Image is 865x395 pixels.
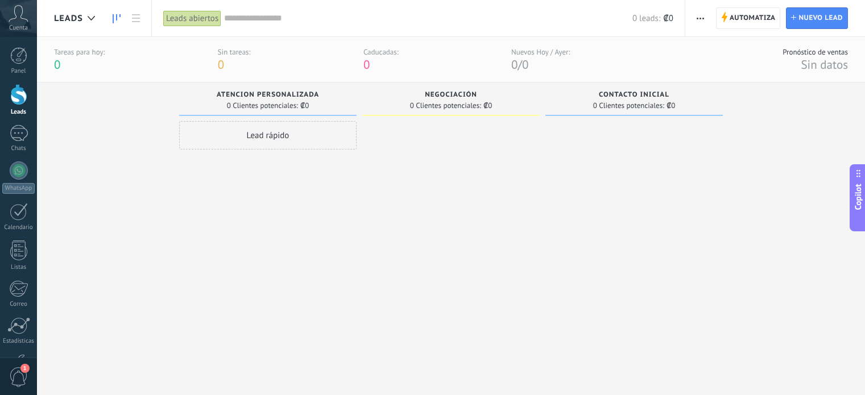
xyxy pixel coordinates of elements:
[2,301,35,308] div: Correo
[663,13,673,24] span: ₡0
[218,47,251,57] div: Sin tareas:
[54,57,60,72] span: 0
[54,13,83,24] span: Leads
[163,10,221,27] div: Leads abiertos
[410,102,481,109] span: 0 Clientes potenciales:
[692,7,709,29] button: Más
[511,47,570,57] div: Nuevos Hoy / Ayer:
[368,91,534,101] div: Negociación
[217,91,319,99] span: ATENCION PERSONALIZADA
[551,91,717,101] div: Contacto inicial
[511,57,518,72] span: 0
[2,264,35,271] div: Listas
[363,57,370,72] span: 0
[218,57,224,72] span: 0
[2,338,35,345] div: Estadísticas
[730,8,776,28] span: Automatiza
[300,102,309,109] span: ₡0
[2,224,35,231] div: Calendario
[632,13,660,24] span: 0 leads:
[107,7,126,30] a: Leads
[522,57,528,72] span: 0
[2,68,35,75] div: Panel
[599,91,669,99] span: Contacto inicial
[786,7,848,29] a: Nuevo lead
[716,7,781,29] a: Automatiza
[185,91,351,101] div: ATENCION PERSONALIZADA
[363,47,399,57] div: Caducadas:
[801,57,848,72] span: Sin datos
[227,102,298,109] span: 0 Clientes potenciales:
[2,183,35,194] div: WhatsApp
[20,364,30,373] span: 1
[425,91,477,99] span: Negociación
[593,102,664,109] span: 0 Clientes potenciales:
[783,47,848,57] div: Pronóstico de ventas
[667,102,675,109] span: ₡0
[518,57,522,72] span: /
[483,102,492,109] span: ₡0
[179,121,357,149] div: Lead rápido
[798,8,843,28] span: Nuevo lead
[852,184,864,210] span: Copilot
[9,24,28,32] span: Cuenta
[126,7,146,30] a: Lista
[54,47,105,57] div: Tareas para hoy:
[2,145,35,152] div: Chats
[2,109,35,116] div: Leads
